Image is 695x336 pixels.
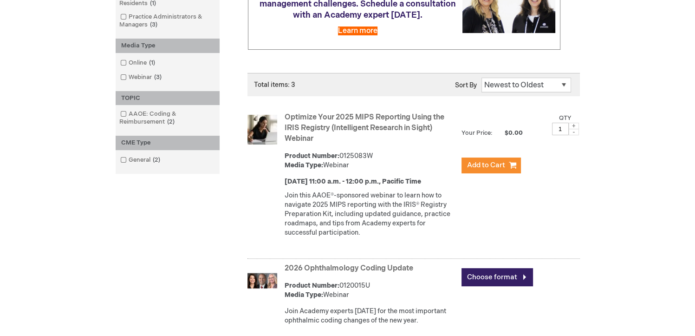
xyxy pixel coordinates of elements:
[494,129,523,137] span: $0.00
[461,129,493,137] strong: Your Price:
[285,291,323,299] strong: Media Type:
[152,73,164,81] span: 3
[338,26,377,35] a: Learn more
[116,136,220,150] div: CME Type
[285,191,457,237] p: Join this AAOE®-sponsored webinar to learn how to navigate 2025 MIPS reporting with the IRIS® Reg...
[118,73,165,82] a: Webinar3
[285,281,457,300] div: 0120015U Webinar
[148,21,160,28] span: 3
[467,161,505,170] span: Add to Cart
[247,266,277,296] img: 2026 Ophthalmology Coding Update
[285,161,323,169] strong: Media Type:
[118,110,217,126] a: AAOE: Coding & Reimbursement2
[559,114,572,122] label: Qty
[461,268,533,286] a: Choose format
[150,156,162,164] span: 2
[147,59,157,66] span: 1
[285,282,339,290] strong: Product Number:
[285,307,457,325] div: Join Academy experts [DATE] for the most important ophthalmic coding changes of the new year.
[165,118,177,125] span: 2
[118,156,164,165] a: General2
[285,264,413,273] a: 2026 Ophthalmology Coding Update
[247,115,277,145] img: Optimize Your 2025 MIPS Reporting Using the IRIS Registry (Intelligent Research in Sight) Webinar
[116,39,220,53] div: Media Type
[455,81,477,89] label: Sort By
[118,13,217,29] a: Practice Administrators & Managers3
[116,91,220,105] div: TOPIC
[118,59,159,67] a: Online1
[285,152,339,160] strong: Product Number:
[285,113,444,143] a: Optimize Your 2025 MIPS Reporting Using the IRIS Registry (Intelligent Research in Sight) Webinar
[285,178,421,185] strong: [DATE] 11:00 a.m. - 12:00 p.m., Pacific Time
[254,81,295,89] span: Total items: 3
[461,158,521,173] button: Add to Cart
[552,123,569,135] input: Qty
[285,152,457,170] div: 0125083W Webinar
